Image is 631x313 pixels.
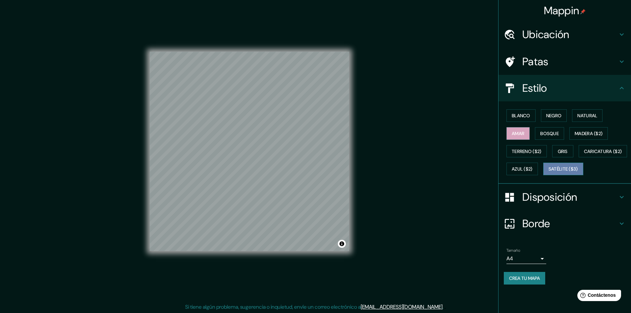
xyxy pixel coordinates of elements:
button: Negro [541,109,567,122]
button: Gris [552,145,573,158]
div: Disposición [499,184,631,210]
button: Amar [506,127,530,140]
font: . [444,303,445,310]
font: Madera ($2) [575,130,603,136]
font: Gris [558,148,568,154]
div: Ubicación [499,21,631,48]
font: . [445,303,446,310]
button: Crea tu mapa [504,272,545,285]
font: Borde [522,217,550,231]
div: Estilo [499,75,631,101]
button: Blanco [506,109,536,122]
font: Patas [522,55,549,69]
img: pin-icon.png [580,9,586,14]
a: [EMAIL_ADDRESS][DOMAIN_NAME] [361,303,443,310]
button: Caricatura ($2) [579,145,627,158]
font: Crea tu mapa [509,275,540,281]
canvas: Mapa [150,52,349,251]
div: A4 [506,253,546,264]
font: Terreno ($2) [512,148,542,154]
button: Azul ($2) [506,163,538,175]
font: Disposición [522,190,577,204]
font: Bosque [540,130,559,136]
font: Ubicación [522,27,569,41]
iframe: Lanzador de widgets de ayuda [572,287,624,306]
font: Blanco [512,113,530,119]
font: Natural [577,113,597,119]
button: Natural [572,109,603,122]
font: Satélite ($3) [549,166,578,172]
font: Si tiene algún problema, sugerencia o inquietud, envíe un correo electrónico a [185,303,361,310]
font: Caricatura ($2) [584,148,622,154]
font: Mappin [544,4,579,18]
button: Satélite ($3) [543,163,583,175]
font: Negro [546,113,562,119]
div: Patas [499,48,631,75]
button: Bosque [535,127,564,140]
button: Madera ($2) [569,127,608,140]
font: Amar [512,130,524,136]
font: Estilo [522,81,547,95]
button: Activar o desactivar atribución [338,240,346,248]
font: Tamaño [506,248,520,253]
font: . [443,303,444,310]
div: Borde [499,210,631,237]
font: Azul ($2) [512,166,533,172]
font: A4 [506,255,513,262]
button: Terreno ($2) [506,145,547,158]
